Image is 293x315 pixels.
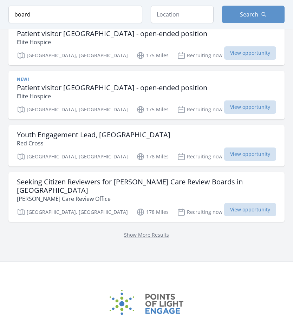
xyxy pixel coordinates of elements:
p: [GEOGRAPHIC_DATA], [GEOGRAPHIC_DATA] [17,208,128,216]
h3: Patient visitor [GEOGRAPHIC_DATA] - open-ended position [17,84,207,92]
a: Show More Results [124,231,169,238]
button: Search [222,6,285,23]
p: [PERSON_NAME] Care Review Office [17,195,276,203]
span: View opportunity [224,203,276,216]
p: Recruiting now [177,51,222,60]
p: [GEOGRAPHIC_DATA], [GEOGRAPHIC_DATA] [17,152,128,161]
a: Youth Engagement Lead, [GEOGRAPHIC_DATA] Red Cross [GEOGRAPHIC_DATA], [GEOGRAPHIC_DATA] 178 Miles... [8,125,285,166]
p: Elite Hospice [17,38,207,46]
p: 178 Miles [136,152,169,161]
p: 175 Miles [136,51,169,60]
input: Keyword [8,6,142,23]
span: View opportunity [224,46,276,60]
a: New! Patient visitor [GEOGRAPHIC_DATA] - open-ended position Elite Hospice [GEOGRAPHIC_DATA], [GE... [8,71,285,119]
span: Search [240,10,258,19]
a: Seeking Citizen Reviewers for [PERSON_NAME] Care Review Boards in [GEOGRAPHIC_DATA] [PERSON_NAME]... [8,172,285,222]
p: [GEOGRAPHIC_DATA], [GEOGRAPHIC_DATA] [17,51,128,60]
h3: Patient visitor [GEOGRAPHIC_DATA] - open-ended position [17,29,207,38]
input: Location [151,6,214,23]
h3: Youth Engagement Lead, [GEOGRAPHIC_DATA] [17,131,170,139]
p: [GEOGRAPHIC_DATA], [GEOGRAPHIC_DATA] [17,105,128,114]
p: 178 Miles [136,208,169,216]
p: Elite Hospice [17,92,207,100]
a: New! Patient visitor [GEOGRAPHIC_DATA] - open-ended position Elite Hospice [GEOGRAPHIC_DATA], [GE... [8,17,285,65]
span: View opportunity [224,100,276,114]
p: Recruiting now [177,152,222,161]
p: Recruiting now [177,208,222,216]
span: View opportunity [224,147,276,161]
span: New! [17,77,29,82]
p: Red Cross [17,139,170,147]
p: Recruiting now [177,105,222,114]
p: 175 Miles [136,105,169,114]
h3: Seeking Citizen Reviewers for [PERSON_NAME] Care Review Boards in [GEOGRAPHIC_DATA] [17,178,276,195]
